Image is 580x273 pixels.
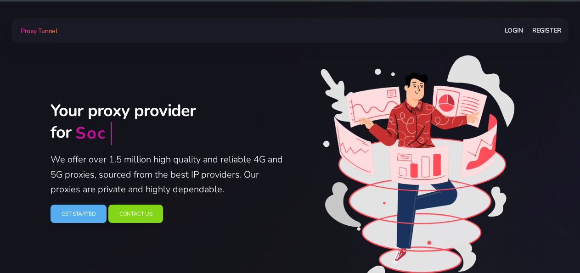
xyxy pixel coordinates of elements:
[19,23,57,38] a: Proxy Tunnel
[21,27,57,35] span: Proxy Tunnel
[51,205,107,223] a: Get Started
[505,22,523,39] a: Login
[108,205,163,223] a: Contact Us
[532,22,561,39] a: Register
[51,100,285,145] h2: Your proxy provider for
[527,220,569,262] iframe: Webchat Widget
[51,152,285,197] p: We offer over 1.5 million high quality and reliable 4G and 5G proxies, sourced from the best IP p...
[75,123,106,145] div: Soc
